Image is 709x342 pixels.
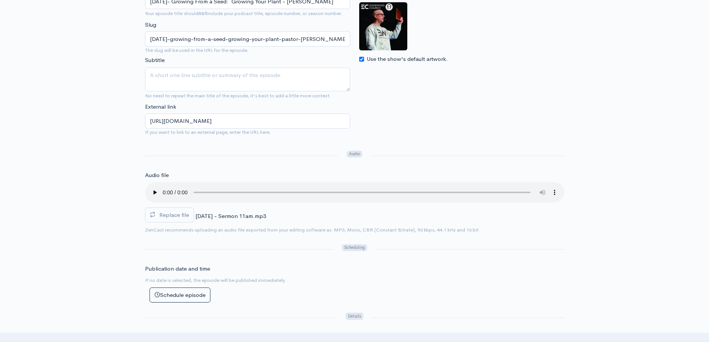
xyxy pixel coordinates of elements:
[145,21,156,29] label: Slug
[145,227,479,233] small: ZenCast recommends uploading an audio file exported from your editing software as: MP3, Mono, CBR...
[145,47,350,54] small: The slug will be used in the URL for the episode.
[198,10,207,17] strong: not
[367,55,448,64] label: Use the show's default artwork.
[145,56,165,65] label: Subtitle
[145,171,169,180] label: Audio file
[150,288,210,303] button: Schedule episode
[342,244,367,251] span: Scheduling
[145,113,350,129] input: Enter URL
[145,10,343,17] small: Your episode title should include your podcast title, episode number, or season number.
[145,265,210,273] label: Publication date and time
[347,151,362,158] span: Audio
[159,211,189,218] span: Replace file
[145,92,331,99] small: No need to repeat the main title of the episode, it's best to add a little more context.
[145,103,176,111] label: External link
[346,313,363,320] span: Details
[145,129,350,136] small: If you want to link to an external page, enter the URL here.
[145,277,286,283] small: If no date is selected, the episode will be published immediately.
[145,31,350,47] input: title-of-episode
[195,212,266,219] span: [DATE] - Sermon 11am.mp3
